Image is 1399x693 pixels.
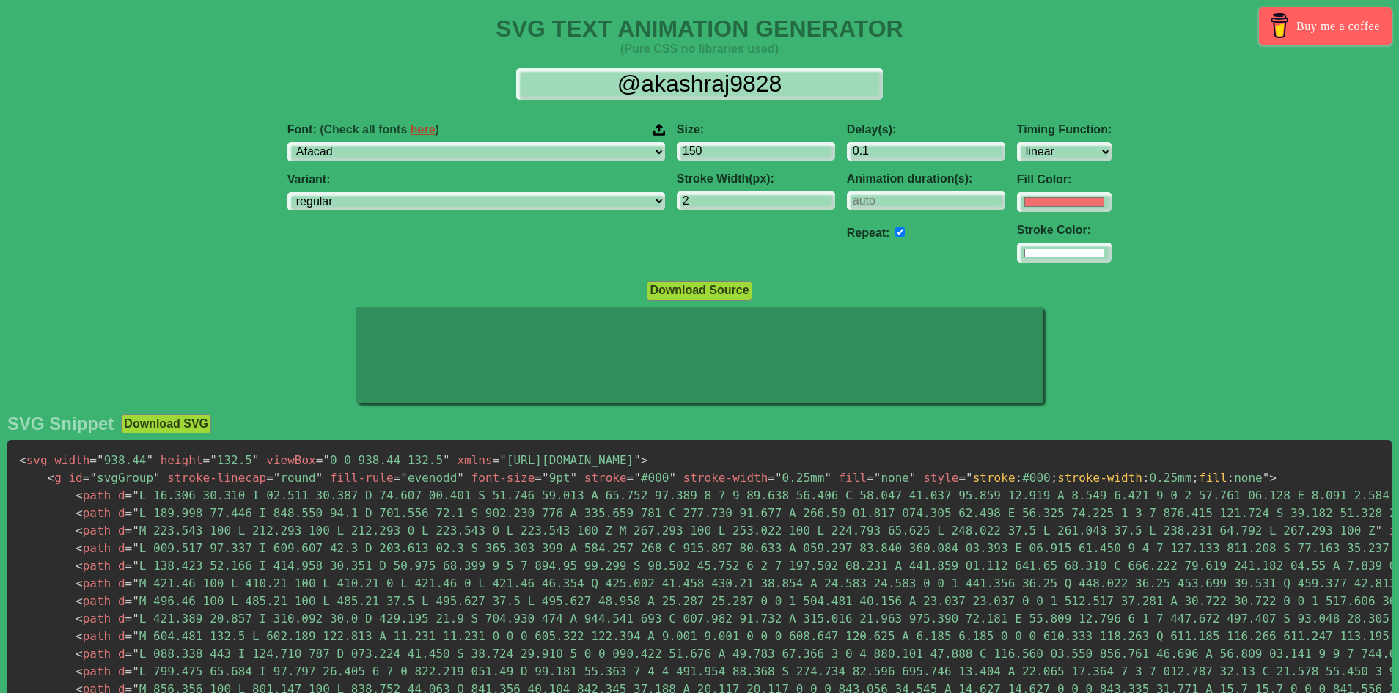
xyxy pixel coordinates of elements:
span: " [210,453,217,467]
span: none [867,471,916,485]
label: Repeat: [847,227,890,239]
span: " [1376,524,1383,538]
img: Upload your font [653,123,665,136]
input: Input Text Here [516,68,883,100]
span: path [76,506,111,520]
span: < [76,664,83,678]
button: Download SVG [121,414,211,433]
span: ; [1191,471,1199,485]
span: fill [1199,471,1227,485]
span: " [132,488,139,502]
span: " [97,453,104,467]
span: > [641,453,648,467]
span: " [132,594,139,608]
span: = [125,524,133,538]
span: d [118,612,125,626]
span: stroke-width [683,471,768,485]
button: Download Source [647,281,752,300]
span: width [54,453,89,467]
span: " [132,576,139,590]
span: " [132,524,139,538]
span: = [316,453,323,467]
span: = [203,453,210,467]
label: Stroke Color: [1017,224,1112,237]
span: < [76,559,83,573]
span: " [273,471,281,485]
span: d [118,559,125,573]
span: evenodd [394,471,464,485]
span: = [535,471,542,485]
span: path [76,629,111,643]
span: svg [19,453,48,467]
span: svgGroup [83,471,161,485]
span: " [252,453,260,467]
span: = [125,488,133,502]
span: " [316,471,323,485]
span: < [19,453,26,467]
h2: SVG Snippet [7,414,114,434]
span: < [76,506,83,520]
span: d [118,647,125,661]
span: " [89,471,97,485]
span: " [909,471,917,485]
span: 0 0 938.44 132.5 [316,453,450,467]
span: ; [1051,471,1058,485]
span: = [867,471,874,485]
span: " [153,471,161,485]
span: viewBox [266,453,315,467]
span: : [1142,471,1150,485]
a: Buy me a coffee [1259,7,1392,45]
span: = [125,559,133,573]
span: < [76,594,83,608]
span: = [125,594,133,608]
label: Timing Function: [1017,123,1112,136]
span: " [132,629,139,643]
span: path [76,647,111,661]
span: fill-rule [330,471,394,485]
input: auto [895,227,905,237]
label: Animation duration(s): [847,172,1005,186]
span: < [48,471,55,485]
label: Size: [677,123,835,136]
span: < [76,647,83,661]
span: " [1263,471,1270,485]
span: " [132,559,139,573]
span: " [400,471,408,485]
span: " [132,664,139,678]
span: =" [958,471,972,485]
span: = [266,471,273,485]
span: d [118,506,125,520]
span: " [146,453,153,467]
input: 0.1s [847,142,1005,161]
span: < [76,541,83,555]
span: " [132,647,139,661]
span: Font: [287,123,439,136]
span: Buy me a coffee [1296,13,1380,39]
span: round [266,471,323,485]
span: = [394,471,401,485]
span: d [118,488,125,502]
span: M 223.543 100 L 212.293 100 L 212.293 0 L 223.543 0 L 223.543 100 Z M 267.293 100 L 253.022 100 L... [125,524,1383,538]
span: stroke-width [1057,471,1142,485]
span: " [499,453,507,467]
span: d [118,576,125,590]
input: 100 [677,142,835,161]
input: 2px [677,191,835,210]
span: = [125,576,133,590]
label: Delay(s): [847,123,1005,136]
span: > [1269,471,1277,485]
span: path [76,559,111,573]
span: 0.25mm [768,471,831,485]
span: path [76,576,111,590]
span: " [457,471,464,485]
span: path [76,488,111,502]
span: #000 0.25mm none [973,471,1263,485]
span: d [118,524,125,538]
span: " [132,612,139,626]
span: path [76,612,111,626]
span: = [768,471,775,485]
span: height [161,453,203,467]
span: " [824,471,831,485]
span: d [118,541,125,555]
img: Buy me a coffee [1267,13,1293,38]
